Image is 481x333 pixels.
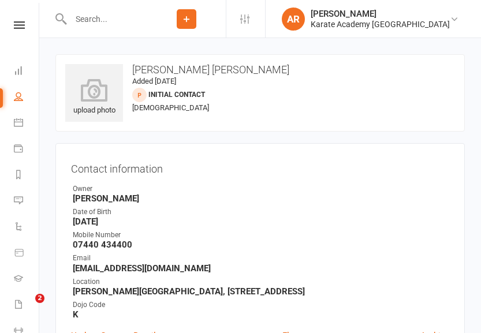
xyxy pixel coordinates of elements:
a: People [14,85,40,111]
span: [DEMOGRAPHIC_DATA] [132,103,209,112]
div: AR [282,8,305,31]
strong: 07440 434400 [73,240,449,250]
div: Email [73,253,449,264]
a: Calendar [14,111,40,137]
div: [PERSON_NAME] [311,9,450,19]
div: Karate Academy [GEOGRAPHIC_DATA] [311,19,450,29]
strong: [DATE] [73,216,449,227]
a: Dashboard [14,59,40,85]
a: Payments [14,137,40,163]
time: Added [DATE] [132,77,176,85]
strong: [EMAIL_ADDRESS][DOMAIN_NAME] [73,263,449,274]
strong: [PERSON_NAME][GEOGRAPHIC_DATA], [STREET_ADDRESS] [73,286,449,297]
div: upload photo [65,78,123,117]
div: Date of Birth [73,207,449,218]
span: 2 [35,294,44,303]
div: Owner [73,184,449,194]
div: Mobile Number [73,230,449,241]
strong: [PERSON_NAME] [73,193,449,204]
span: Initial Contact [148,91,205,99]
a: Product Sales [14,241,40,267]
iframe: Intercom live chat [12,294,39,321]
h3: Contact information [71,159,449,175]
strong: K [73,309,449,320]
div: Dojo Code [73,300,449,310]
h3: [PERSON_NAME] [PERSON_NAME] [65,64,455,76]
div: Location [73,276,449,287]
input: Search... [67,11,147,27]
a: Reports [14,163,40,189]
